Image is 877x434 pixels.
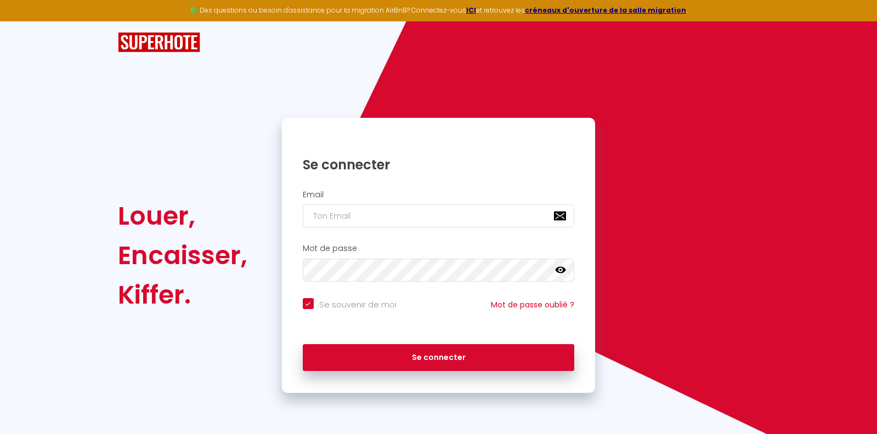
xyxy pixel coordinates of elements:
[118,32,200,53] img: SuperHote logo
[118,196,247,236] div: Louer,
[491,299,574,310] a: Mot de passe oublié ?
[466,5,476,15] a: ICI
[118,275,247,315] div: Kiffer.
[303,190,575,199] h2: Email
[118,236,247,275] div: Encaisser,
[303,156,575,173] h1: Se connecter
[303,244,575,253] h2: Mot de passe
[303,344,575,372] button: Se connecter
[525,5,686,15] a: créneaux d'ouverture de la salle migration
[303,204,575,227] input: Ton Email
